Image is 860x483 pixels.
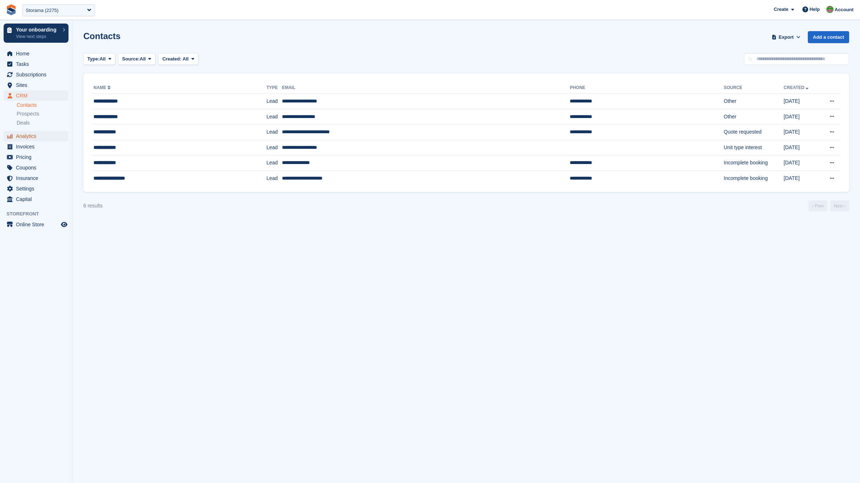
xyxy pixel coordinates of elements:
[16,131,59,141] span: Analytics
[17,119,68,127] a: Deals
[724,125,784,140] td: Quote requested
[158,53,198,65] button: Created: All
[266,125,282,140] td: Lead
[17,119,30,126] span: Deals
[4,49,68,59] a: menu
[16,59,59,69] span: Tasks
[7,210,72,218] span: Storefront
[826,6,834,13] img: Will McNeilly
[835,6,853,13] span: Account
[4,59,68,69] a: menu
[16,219,59,230] span: Online Store
[100,55,106,63] span: All
[808,31,849,43] a: Add a contact
[16,184,59,194] span: Settings
[724,109,784,125] td: Other
[784,171,820,186] td: [DATE]
[16,70,59,80] span: Subscriptions
[266,82,282,94] th: Type
[570,82,724,94] th: Phone
[83,53,115,65] button: Type: All
[784,109,820,125] td: [DATE]
[266,109,282,125] td: Lead
[784,140,820,155] td: [DATE]
[4,70,68,80] a: menu
[724,94,784,109] td: Other
[809,201,827,211] a: Previous
[4,24,68,43] a: Your onboarding View next steps
[122,55,140,63] span: Source:
[784,155,820,171] td: [DATE]
[810,6,820,13] span: Help
[4,173,68,183] a: menu
[770,31,802,43] button: Export
[83,202,103,210] div: 6 results
[779,34,794,41] span: Export
[16,33,59,40] p: View next steps
[16,91,59,101] span: CRM
[4,91,68,101] a: menu
[17,110,68,118] a: Prospects
[183,56,189,62] span: All
[60,220,68,229] a: Preview store
[16,142,59,152] span: Invoices
[4,152,68,162] a: menu
[17,110,39,117] span: Prospects
[87,55,100,63] span: Type:
[266,171,282,186] td: Lead
[162,56,182,62] span: Created:
[4,219,68,230] a: menu
[830,201,849,211] a: Next
[266,155,282,171] td: Lead
[4,142,68,152] a: menu
[26,7,58,14] div: Storama (2275)
[4,163,68,173] a: menu
[140,55,146,63] span: All
[118,53,155,65] button: Source: All
[784,85,810,90] a: Created
[4,194,68,204] a: menu
[16,173,59,183] span: Insurance
[16,163,59,173] span: Coupons
[94,85,112,90] a: Name
[16,152,59,162] span: Pricing
[16,49,59,59] span: Home
[807,201,851,211] nav: Page
[724,155,784,171] td: Incomplete booking
[4,184,68,194] a: menu
[266,140,282,155] td: Lead
[774,6,788,13] span: Create
[16,194,59,204] span: Capital
[784,94,820,109] td: [DATE]
[6,4,17,15] img: stora-icon-8386f47178a22dfd0bd8f6a31ec36ba5ce8667c1dd55bd0f319d3a0aa187defe.svg
[724,82,784,94] th: Source
[266,94,282,109] td: Lead
[4,131,68,141] a: menu
[784,125,820,140] td: [DATE]
[282,82,570,94] th: Email
[17,102,68,109] a: Contacts
[724,171,784,186] td: Incomplete booking
[16,27,59,32] p: Your onboarding
[16,80,59,90] span: Sites
[4,80,68,90] a: menu
[724,140,784,155] td: Unit type interest
[83,31,121,41] h1: Contacts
